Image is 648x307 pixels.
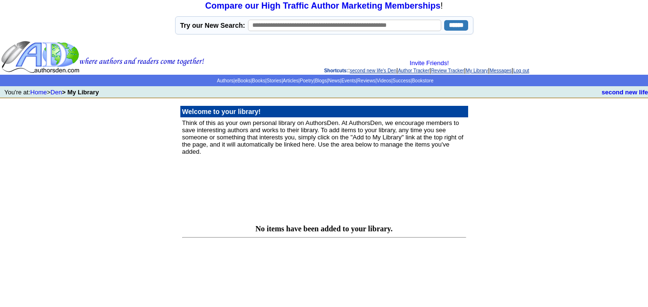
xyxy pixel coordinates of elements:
[328,78,340,83] a: News
[300,78,314,83] a: Poetry
[256,225,393,233] b: No items have been added to your library.
[50,89,62,96] a: Den
[283,78,298,83] a: Articles
[398,68,430,73] a: Author Tracker
[412,78,434,83] a: Bookstore
[466,68,488,73] a: My Library
[30,89,47,96] a: Home
[235,78,250,83] a: eBooks
[431,68,464,73] a: Review Tracker
[490,68,512,73] a: Messages
[252,78,265,83] a: Books
[4,89,99,96] font: You're at: >
[267,78,282,83] a: Stories
[205,1,443,11] font: !
[182,119,464,155] font: Think of this as your own personal library on AuthorsDen. At AuthorsDen, we encourage members to ...
[324,68,348,73] span: Shortcuts:
[206,59,647,74] div: : | | | | |
[410,59,449,67] a: Invite Friends!
[217,78,233,83] a: Authors
[342,78,356,83] a: Events
[180,22,245,29] label: Try our New Search:
[513,68,529,73] a: Log out
[62,89,99,96] b: > My Library
[350,68,396,73] a: second new life's Den
[377,78,391,83] a: Videos
[315,78,327,83] a: Blogs
[392,78,411,83] a: Success
[182,108,466,115] p: Welcome to your library!
[1,40,204,74] img: header_logo2.gif
[601,89,648,96] a: second new life
[357,78,376,83] a: Reviews
[205,1,440,11] a: Compare our High Traffic Author Marketing Memberships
